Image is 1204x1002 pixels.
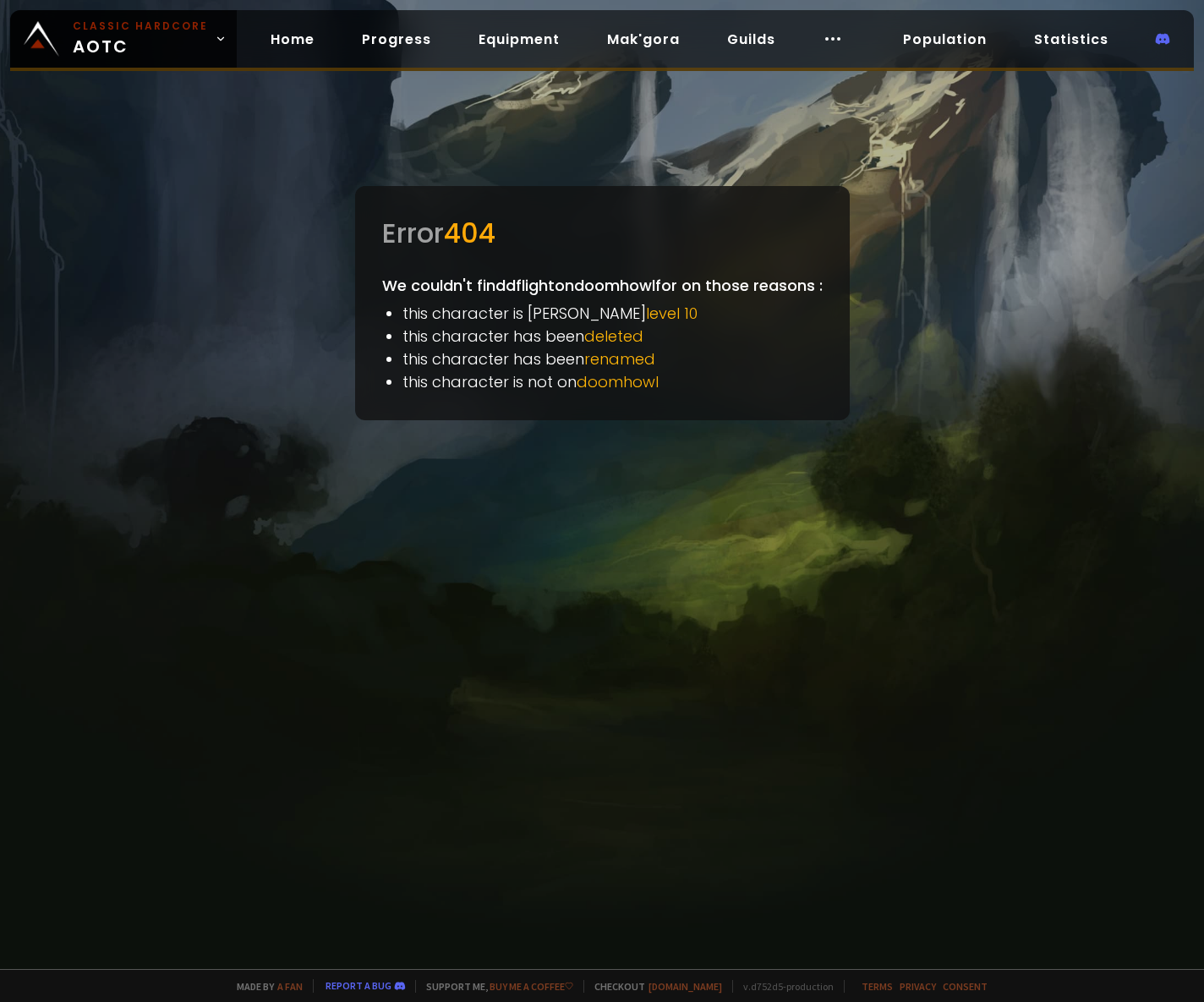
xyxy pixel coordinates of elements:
[889,22,1000,57] a: Population
[326,979,391,992] a: Report a bug
[402,325,823,348] li: this character has been
[73,19,208,59] span: AOTC
[594,22,693,57] a: Mak'gora
[900,980,936,993] a: Privacy
[1021,22,1122,57] a: Statistics
[584,326,643,347] span: deleted
[584,348,655,370] span: renamed
[227,980,303,993] span: Made by
[10,10,237,68] a: Classic HardcoreAOTC
[943,980,988,993] a: Consent
[714,22,789,57] a: Guilds
[277,980,303,993] a: a fan
[402,370,823,393] li: this character is not on
[73,19,208,34] small: Classic Hardcore
[415,980,573,993] span: Support me,
[444,214,495,252] span: 404
[355,186,850,420] div: We couldn't find dflight on doomhowl for on those reasons :
[732,980,834,993] span: v. d752d5 - production
[402,348,823,370] li: this character has been
[649,980,722,993] a: [DOMAIN_NAME]
[257,22,328,57] a: Home
[862,980,893,993] a: Terms
[465,22,573,57] a: Equipment
[490,980,573,993] a: Buy me a coffee
[402,302,823,325] li: this character is [PERSON_NAME]
[577,371,659,392] span: doomhowl
[583,980,722,993] span: Checkout
[348,22,445,57] a: Progress
[646,303,698,324] span: level 10
[382,213,823,254] div: Error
